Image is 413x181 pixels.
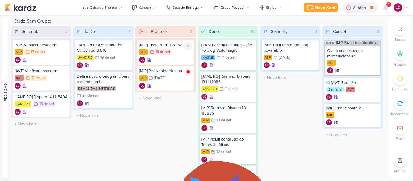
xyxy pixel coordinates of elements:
[201,55,215,60] div: KASLIK
[39,102,54,106] div: 18 de set
[327,67,333,73] div: Laís Costa
[201,149,210,154] div: MIP
[264,62,270,68] div: Laís Costa
[15,83,21,89] div: Laís Costa
[184,42,192,50] div: Ligar relógio
[139,75,148,81] div: MIP
[327,96,331,99] p: LC
[31,76,46,80] div: 17 de set
[201,86,218,92] div: JANEIRO
[15,49,23,55] div: MIP
[396,5,400,10] p: LC
[155,50,170,54] div: 16 de set
[15,57,21,63] div: Laís Costa
[78,64,82,67] p: LC
[74,111,132,120] input: + Novo kard
[264,62,270,68] div: Criador(a): Laís Costa
[279,56,290,60] div: [DATE]
[203,64,206,67] p: LC
[329,69,332,72] p: LC
[16,59,19,62] p: LC
[315,5,335,11] div: Novo Kard
[3,83,8,101] div: Pessoas
[326,119,332,125] div: Laís Costa
[5,4,36,11] img: kardz.app
[16,85,19,88] p: LC
[326,94,332,100] div: Laís Costa
[203,95,206,99] p: LC
[324,130,382,139] input: + Novo kard
[203,158,206,161] p: LC
[304,3,338,12] button: Novo Kard
[201,42,255,53] div: [KASLIK] Verificar publicação no blog "Automação residencial..."
[100,56,115,60] div: 19 de set
[15,83,21,89] div: Criador(a): Laís Costa
[11,18,387,26] div: Kardz Sem Grupo:
[389,22,411,42] li: Ctrl + F
[336,41,380,44] span: [MIP] Fazer conteúdos do blog de MIP (Setembro e Outubro)
[15,57,21,63] div: Criador(a): Laís Costa
[139,83,145,89] div: Criador(a): Laís Costa
[15,42,68,48] div: [MIP] Verificar postagem
[201,94,207,100] div: Criador(a): Laís Costa
[125,28,132,35] div: 2
[248,28,257,35] div: 15
[261,73,319,82] input: + Novo kard
[15,109,21,115] div: Criador(a): Laís Costa
[77,74,130,85] div: Definir novo cronograma para o atendimento
[63,28,70,35] div: 3
[327,121,331,124] p: LC
[396,136,405,141] p: Email
[327,48,378,59] div: Como criar espaços multifuncionais?
[154,76,165,80] div: [DATE]
[388,2,389,7] span: 1
[201,74,255,85] div: [JANEIRO] Reenvio: Disparo 13 | 114086
[15,68,68,74] div: [AVT] Verificar postagem
[374,28,382,35] div: 3
[201,125,207,131] div: Criador(a): Laís Costa
[203,127,206,130] p: LC
[77,86,116,91] div: DEMANDAS INTERNAS
[394,168,406,174] p: Arquivo
[77,62,83,68] div: Criador(a): Laís Costa
[326,105,379,111] div: [MIP] Criar disparo 19
[31,50,45,54] div: 17 de set
[264,55,272,60] div: MIP
[265,64,268,67] p: LC
[327,60,336,66] div: MIP
[77,62,83,68] div: Laís Costa
[139,83,145,89] div: Laís Costa
[201,168,255,179] div: [MIP] Definir conteúdo do Terras de Minas
[15,75,24,81] div: AVT
[326,94,332,100] div: Criador(a): Laís Costa
[139,57,145,63] div: Laís Costa
[313,28,319,35] div: 1
[201,62,207,68] div: Laís Costa
[15,94,68,100] div: [JANEIRO] Disparo 14 | 115494
[326,87,345,92] div: Semanal
[201,94,207,100] div: Laís Costa
[201,157,207,163] div: Criador(a): Laís Costa
[77,100,83,106] div: Criador(a): Laís Costa
[187,28,195,35] div: 2
[394,3,402,12] div: Laís Costa
[201,157,207,163] div: Laís Costa
[264,42,317,53] div: [MIP] Criar conteúdo blog novembro
[139,68,192,74] div: [MIP] Refazr blog de outubro
[216,150,231,154] div: 12 de set
[353,5,368,11] div: 2h59m
[326,112,334,118] div: MIP
[137,94,195,102] input: + Novo kard
[77,55,94,60] div: JANEIRO
[184,68,192,76] img: tracking
[392,86,408,92] p: Pendente
[139,57,145,63] div: Criador(a): Laís Costa
[201,62,207,68] div: Criador(a): Laís Costa
[139,49,148,55] div: MIP
[15,109,21,115] div: Laís Costa
[326,80,379,86] div: [AVT] Reunião
[326,119,332,125] div: Criador(a): Laís Costa
[222,56,236,60] div: 11 de set
[201,118,210,123] div: MIP
[141,85,144,88] p: LC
